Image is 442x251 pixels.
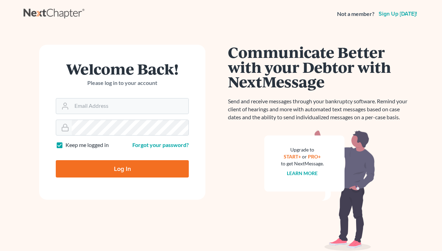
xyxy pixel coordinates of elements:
label: Keep me logged in [65,141,109,149]
p: Please log in to your account [56,79,189,87]
p: Send and receive messages through your bankruptcy software. Remind your client of hearings and mo... [228,97,412,121]
img: nextmessage_bg-59042aed3d76b12b5cd301f8e5b87938c9018125f34e5fa2b7a6b67550977c72.svg [264,130,375,251]
h1: Communicate Better with your Debtor with NextMessage [228,45,412,89]
a: Forgot your password? [132,141,189,148]
a: PRO+ [308,154,321,159]
span: or [302,154,307,159]
a: Learn more [287,170,318,176]
strong: Not a member? [337,10,374,18]
a: START+ [284,154,301,159]
div: Upgrade to [281,146,324,153]
h1: Welcome Back! [56,61,189,76]
a: Sign up [DATE]! [377,11,418,17]
input: Email Address [72,98,188,114]
input: Log In [56,160,189,178]
div: to get NextMessage. [281,160,324,167]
